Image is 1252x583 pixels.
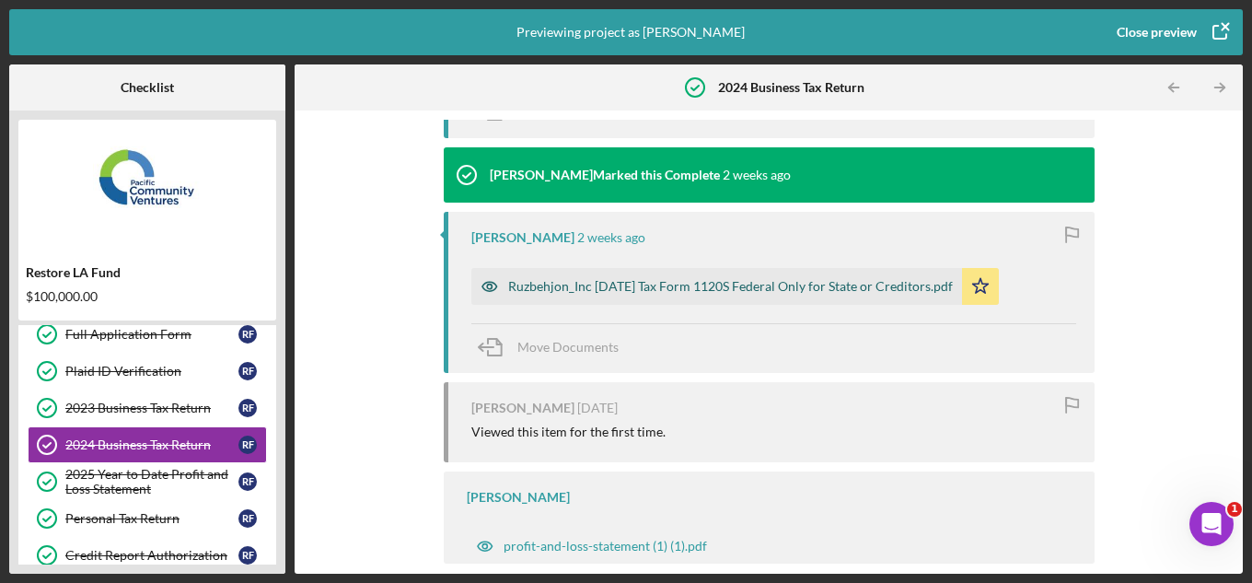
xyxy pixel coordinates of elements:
[471,230,574,245] div: [PERSON_NAME]
[121,80,174,95] b: Checklist
[517,339,619,355] span: Move Documents
[577,401,618,415] time: 2025-08-29 19:49
[238,472,257,491] div: R F
[65,467,238,496] div: 2025 Year to Date Profit and Loss Statement
[1117,14,1197,51] div: Close preview
[1227,502,1242,517] span: 1
[26,289,269,304] div: $100,000.00
[577,230,645,245] time: 2025-09-08 20:13
[238,546,257,565] div: R F
[18,129,276,239] img: Product logo
[471,401,574,415] div: [PERSON_NAME]
[508,279,953,294] div: Ruzbehjon_Inc [DATE] Tax Form 1120S Federal Only for State or Creditors.pdf
[718,80,864,95] b: 2024 Business Tax Return
[65,511,238,526] div: Personal Tax Return
[65,437,238,452] div: 2024 Business Tax Return
[238,399,257,417] div: R F
[490,168,720,182] div: [PERSON_NAME] Marked this Complete
[471,268,999,305] button: Ruzbehjon_Inc [DATE] Tax Form 1120S Federal Only for State or Creditors.pdf
[467,490,570,505] div: [PERSON_NAME]
[471,324,637,370] button: Move Documents
[723,168,791,182] time: 2025-09-08 23:10
[65,327,238,342] div: Full Application Form
[516,9,745,55] div: Previewing project as [PERSON_NAME]
[65,548,238,563] div: Credit Report Authorization
[504,539,707,554] div: profit-and-loss-statement (1) (1).pdf
[65,401,238,415] div: 2023 Business Tax Return
[65,364,238,379] div: Plaid ID Verification
[26,265,269,280] div: Restore LA Fund
[1098,14,1243,51] button: Close preview
[238,362,257,380] div: R F
[471,425,666,439] div: Viewed this item for the first time.
[238,509,257,528] div: R F
[1189,502,1234,546] iframe: Intercom live chat
[238,436,257,454] div: R F
[238,325,257,344] div: R F
[467,528,716,565] button: profit-and-loss-statement (1) (1).pdf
